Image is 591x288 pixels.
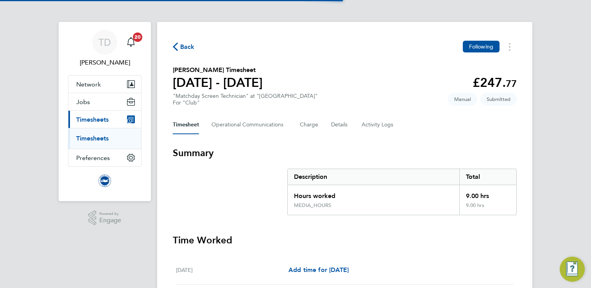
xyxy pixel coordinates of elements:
[99,217,121,224] span: Engage
[68,76,141,93] button: Network
[68,30,141,67] a: TD[PERSON_NAME]
[180,42,195,52] span: Back
[173,115,199,134] button: Timesheet
[288,265,349,275] a: Add time for [DATE]
[506,78,517,89] span: 77
[287,169,517,215] div: Summary
[173,99,318,106] div: For "Club"
[98,175,111,187] img: brightonandhovealbion-logo-retina.png
[68,175,141,187] a: Go to home page
[288,169,459,185] div: Description
[173,234,517,247] h3: Time Worked
[133,32,142,42] span: 20
[68,128,141,149] div: Timesheets
[99,211,121,217] span: Powered by
[469,43,493,50] span: Following
[173,65,263,75] h2: [PERSON_NAME] Timesheet
[560,257,585,282] button: Engage Resource Center
[68,93,141,110] button: Jobs
[68,111,141,128] button: Timesheets
[448,93,477,106] span: This timesheet was manually created.
[211,115,287,134] button: Operational Communications
[173,93,318,106] div: "Matchday Screen Technician" at "[GEOGRAPHIC_DATA]"
[76,116,109,123] span: Timesheets
[288,185,459,202] div: Hours worked
[76,81,101,88] span: Network
[463,41,500,52] button: Following
[294,202,331,209] div: MEDIA_HOURS
[300,115,319,134] button: Charge
[88,211,122,225] a: Powered byEngage
[59,22,151,201] nav: Main navigation
[459,185,516,202] div: 9.00 hrs
[123,30,139,55] a: 20
[76,135,109,142] a: Timesheets
[459,169,516,185] div: Total
[76,154,110,162] span: Preferences
[68,58,141,67] span: Tim Dudding
[473,75,517,90] app-decimal: £247.
[173,42,195,52] button: Back
[362,115,394,134] button: Activity Logs
[76,98,90,106] span: Jobs
[480,93,517,106] span: This timesheet is Submitted.
[68,149,141,166] button: Preferences
[176,265,288,275] div: [DATE]
[173,147,517,159] h3: Summary
[331,115,349,134] button: Details
[98,37,111,47] span: TD
[459,202,516,215] div: 9.00 hrs
[173,75,263,90] h1: [DATE] - [DATE]
[288,266,349,274] span: Add time for [DATE]
[503,41,517,53] button: Timesheets Menu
